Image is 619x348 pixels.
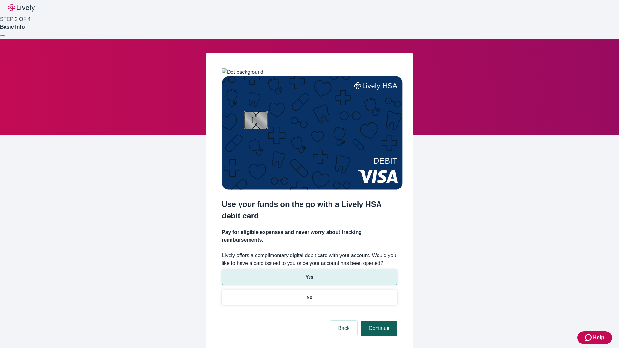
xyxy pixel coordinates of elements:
[222,68,263,76] img: Dot background
[8,4,35,12] img: Lively
[222,270,397,285] button: Yes
[330,321,357,336] button: Back
[222,228,397,244] h4: Pay for eligible expenses and never worry about tracking reimbursements.
[222,76,403,190] img: Debit card
[307,294,313,301] p: No
[585,334,593,342] svg: Zendesk support icon
[577,331,612,344] button: Zendesk support iconHelp
[222,290,397,305] button: No
[222,252,397,267] label: Lively offers a complimentary digital debit card with your account. Would you like to have a card...
[593,334,604,342] span: Help
[222,198,397,222] h2: Use your funds on the go with a Lively HSA debit card
[306,274,313,281] p: Yes
[361,321,397,336] button: Continue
